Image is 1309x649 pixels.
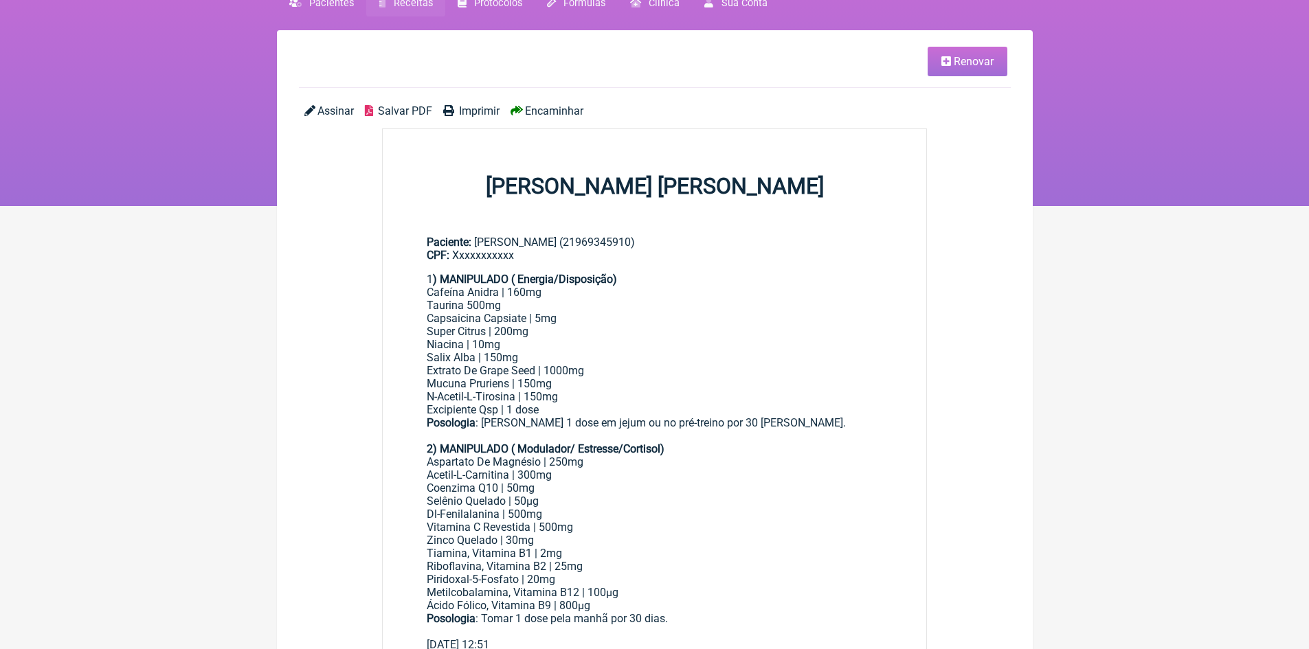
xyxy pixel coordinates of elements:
strong: ) MANIPULADO ( Energia/Disposição) [433,273,617,286]
span: Renovar [954,55,994,68]
div: Mucuna Pruriens | 150mg [427,377,883,390]
a: Salvar PDF [365,104,432,117]
div: Piridoxal-5-Fosfato | 20mg [427,573,883,586]
div: Capsaicina Capsiate | 5mg [427,312,883,325]
div: Zinco Quelado | 30mg [427,534,883,547]
div: 1 [427,273,883,286]
span: Salvar PDF [378,104,432,117]
div: Aspartato De Magnésio | 250mg [427,455,883,468]
div: Ácido Fólico, Vitamina B9 | 800µg [427,599,883,612]
a: Imprimir [443,104,500,117]
span: CPF: [427,249,449,262]
div: Extrato De Grape Seed | 1000mg [427,364,883,377]
strong: Posologia [427,612,476,625]
strong: Posologia [427,416,476,429]
div: Selênio Quelado | 50µg [427,494,883,508]
div: Metilcobalamina, Vitamina B12 | 100µg [427,586,883,599]
a: Renovar [928,47,1007,76]
span: Encaminhar [525,104,583,117]
div: Salix Alba | 150mg [427,351,883,364]
div: Tiamina, Vitamina B1 | 2mg [427,547,883,560]
span: Assinar [317,104,354,117]
div: Excipiente Qsp | 1 dose [427,403,883,416]
span: Paciente: [427,236,471,249]
div: Coenzima Q10 | 50mg [427,481,883,494]
div: N-Acetil-L-Tirosina | 150mg [427,390,883,403]
div: Acetil-L-Carnitina | 300mg [427,468,883,481]
h1: [PERSON_NAME] [PERSON_NAME] [383,173,927,199]
div: Dl-Fenilalanina | 500mg [427,508,883,521]
div: : [PERSON_NAME] 1 dose em jejum ou no pré-treino por 30 [PERSON_NAME]. [427,416,883,442]
div: Cafeína Anidra | 160mg Taurina 500mg [427,286,883,312]
div: [PERSON_NAME] (21969345910) [427,236,883,262]
div: Super Citrus | 200mg [427,325,883,338]
a: Assinar [304,104,354,117]
div: Riboflavina, Vitamina B2 | 25mg [427,560,883,573]
span: Imprimir [459,104,500,117]
strong: 2) MANIPULADO ( Modulador/ Estresse/Cortisol) [427,442,664,455]
div: Vitamina C Revestida | 500mg [427,521,883,534]
div: : Tomar 1 dose pela manhã por 30 dias. [427,612,883,638]
div: Xxxxxxxxxxx [427,249,883,262]
div: Niacina | 10mg [427,338,883,351]
a: Encaminhar [511,104,583,117]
